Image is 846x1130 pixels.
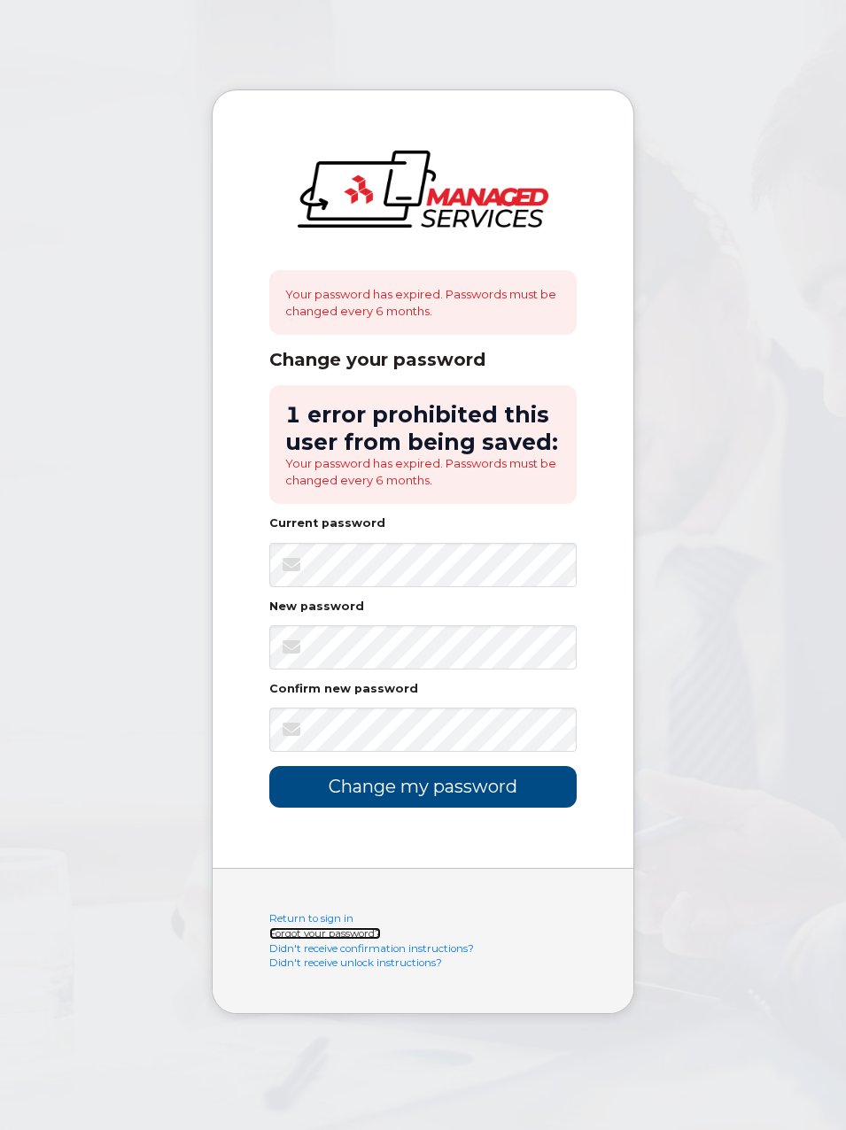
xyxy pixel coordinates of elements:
[285,401,562,455] h2: 1 error prohibited this user from being saved:
[269,349,578,371] div: Change your password
[269,684,418,695] label: Confirm new password
[269,766,578,808] input: Change my password
[269,518,385,530] label: Current password
[285,455,562,488] li: Your password has expired. Passwords must be changed every 6 months.
[269,270,578,335] div: Your password has expired. Passwords must be changed every 6 months.
[269,601,364,613] label: New password
[269,956,442,969] a: Didn't receive unlock instructions?
[269,942,474,955] a: Didn't receive confirmation instructions?
[269,912,353,925] a: Return to sign in
[269,927,381,940] a: Forgot your password?
[298,151,549,228] img: logo-large.png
